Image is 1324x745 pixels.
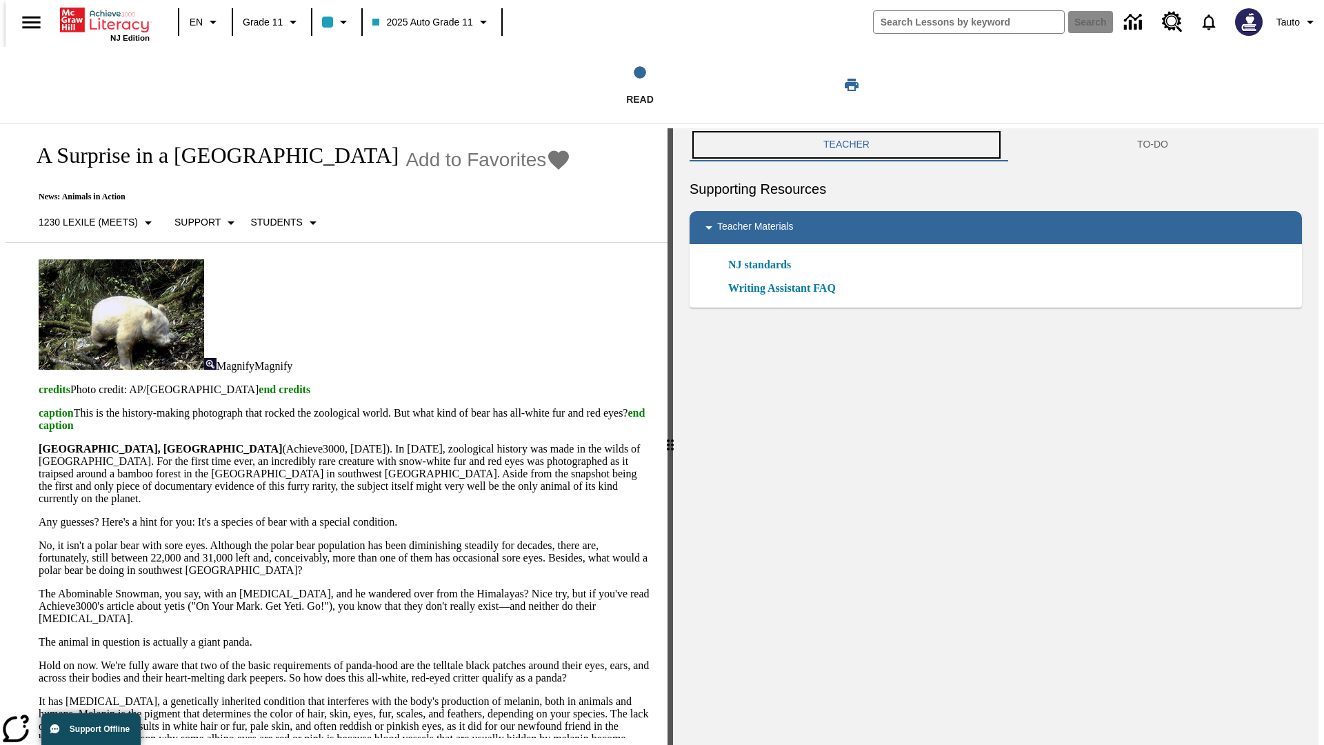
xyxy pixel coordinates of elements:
span: caption [39,407,74,419]
div: Teacher Materials [690,211,1302,244]
input: search field [874,11,1064,33]
p: 1230 Lexile (Meets) [39,215,138,230]
img: Magnify [204,358,217,370]
span: 2025 Auto Grade 11 [372,15,472,30]
button: Print [830,72,874,97]
button: Support Offline [41,713,141,745]
p: Hold on now. We're fully aware that two of the basic requirements of panda-hood are the telltale ... [39,659,651,684]
button: Teacher [690,128,1003,161]
div: Home [60,5,150,42]
span: Magnify [217,360,254,372]
strong: [GEOGRAPHIC_DATA], [GEOGRAPHIC_DATA] [39,443,282,455]
span: Magnify [254,360,292,372]
p: Teacher Materials [717,219,794,236]
button: Class: 2025 Auto Grade 11, Select your class [367,10,496,34]
button: Select Lexile, 1230 Lexile (Meets) [33,210,162,235]
button: Grade: Grade 11, Select a grade [237,10,307,34]
a: Data Center [1116,3,1154,41]
div: Press Enter or Spacebar and then press right and left arrow keys to move the slider [668,128,673,745]
span: Support Offline [70,724,130,734]
button: Language: EN, Select a language [183,10,228,34]
a: Resource Center, Will open in new tab [1154,3,1191,41]
a: Writing Assistant FAQ [728,280,844,297]
button: Select a new avatar [1227,4,1271,40]
span: Add to Favorites [405,149,546,171]
span: end caption [39,407,645,431]
h1: A Surprise in a [GEOGRAPHIC_DATA] [22,143,399,168]
div: reading [6,128,668,738]
p: No, it isn't a polar bear with sore eyes. Although the polar bear population has been diminishing... [39,539,651,577]
img: albino pandas in China are sometimes mistaken for polar bears [39,259,204,370]
h6: Supporting Resources [690,178,1302,200]
span: Read [626,94,654,105]
p: Support [174,215,221,230]
div: activity [673,128,1318,745]
p: Any guesses? Here's a hint for you: It's a species of bear with a special condition. [39,516,651,528]
button: Profile/Settings [1271,10,1324,34]
button: TO-DO [1003,128,1302,161]
button: Select Student [245,210,326,235]
div: Instructional Panel Tabs [690,128,1302,161]
p: News: Animals in Action [22,192,571,202]
span: Grade 11 [243,15,283,30]
p: Photo credit: AP/[GEOGRAPHIC_DATA] [39,384,651,396]
button: Open side menu [11,2,52,43]
button: Scaffolds, Support [169,210,245,235]
p: Students [250,215,302,230]
span: credits [39,384,70,395]
span: NJ Edition [110,34,150,42]
p: The Abominable Snowman, you say, with an [MEDICAL_DATA], and he wandered over from the Himalayas?... [39,588,651,625]
img: Avatar [1235,8,1263,36]
p: The animal in question is actually a giant panda. [39,636,651,648]
button: Add to Favorites - A Surprise in a Bamboo Forest [405,148,571,172]
span: EN [190,15,203,30]
button: Read step 1 of 1 [461,47,819,123]
span: Tauto [1276,15,1300,30]
p: This is the history-making photograph that rocked the zoological world. But what kind of bear has... [39,407,651,432]
span: end credits [259,384,310,395]
a: NJ standards [728,257,799,273]
button: Class color is light blue. Change class color [317,10,357,34]
p: (Achieve3000, [DATE]). In [DATE], zoological history was made in the wilds of [GEOGRAPHIC_DATA]. ... [39,443,651,505]
a: Notifications [1191,4,1227,40]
